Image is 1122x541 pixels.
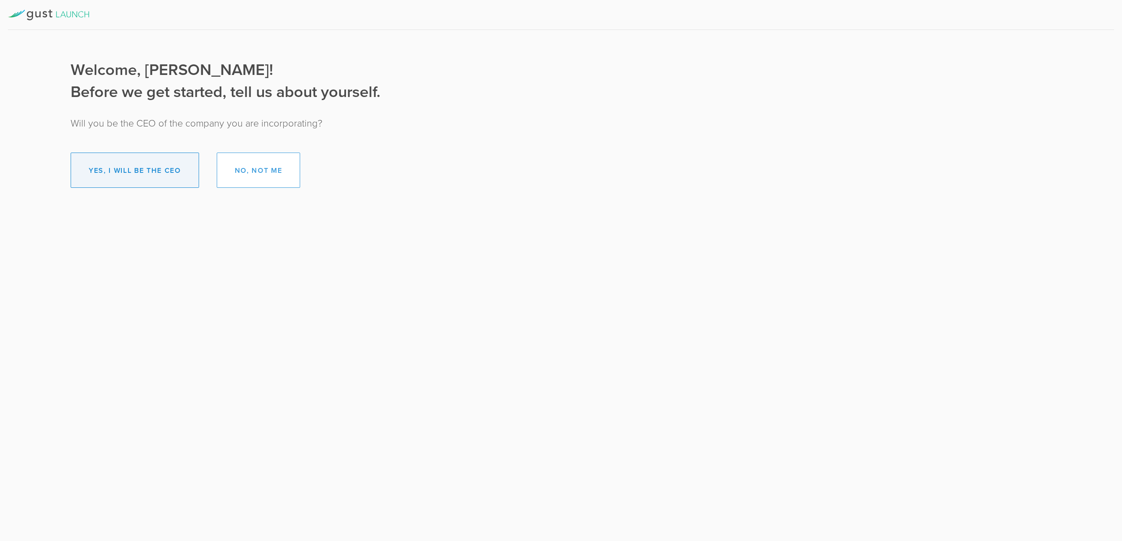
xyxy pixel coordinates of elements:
[71,153,199,188] button: Yes, I will be the CEO
[71,116,380,131] div: Will you be the CEO of the company you are incorporating?
[71,81,380,103] div: Before we get started, tell us about yourself.
[217,153,301,188] button: No, not me
[71,59,380,81] div: Welcome, [PERSON_NAME]!
[1078,472,1122,515] iframe: Chat Widget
